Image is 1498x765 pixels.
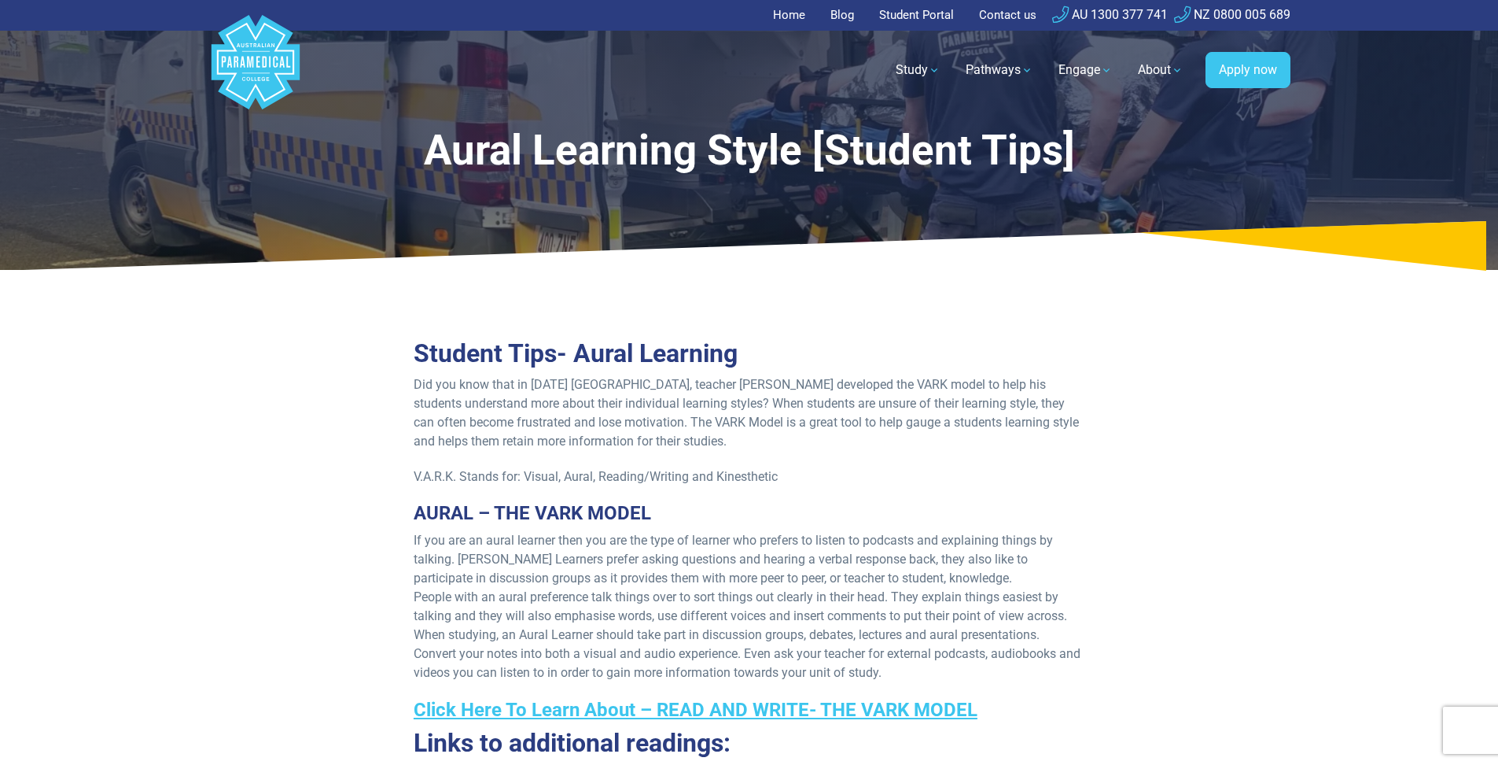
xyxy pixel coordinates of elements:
[414,375,1084,451] p: Did you know that in [DATE] [GEOGRAPHIC_DATA], teacher [PERSON_NAME] developed the VARK model to ...
[1174,7,1290,22] a: NZ 0800 005 689
[886,48,950,92] a: Study
[414,502,1084,525] h3: AURAL – THE VARK MODEL
[414,531,1084,682] p: If you are an aural learner then you are the type of learner who prefers to listen to podcasts an...
[414,468,1084,486] p: V.A.R.K. Stands for: Visual, Aural, Reading/Writing and Kinesthetic
[414,728,731,758] strong: Links to additional readings:
[208,31,303,110] a: Australian Paramedical College
[1049,48,1122,92] a: Engage
[1052,7,1168,22] a: AU 1300 377 741
[414,699,977,721] a: Click Here To Learn About – READ AND WRITE- THE VARK MODEL
[1205,52,1290,88] a: Apply now
[1128,48,1193,92] a: About
[344,126,1155,176] h1: Aural Learning Style [Student Tips]
[956,48,1043,92] a: Pathways
[414,338,738,368] strong: Student Tips- Aural Learning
